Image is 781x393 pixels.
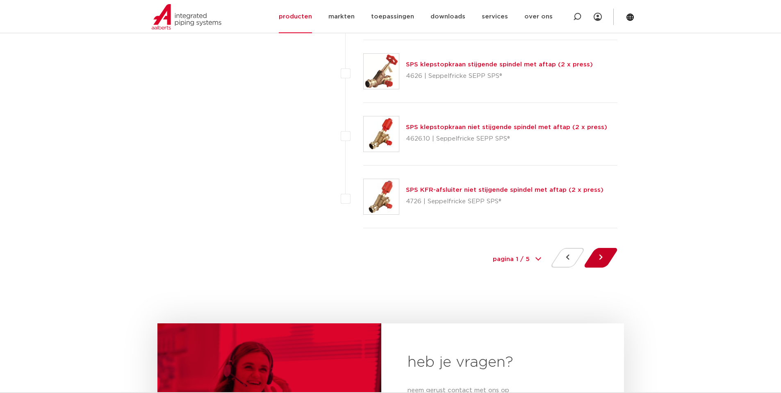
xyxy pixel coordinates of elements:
img: Thumbnail for SPS klepstopkraan niet stijgende spindel met aftap (2 x press) [364,116,399,152]
h2: heb je vragen? [408,353,598,373]
p: 4626 | Seppelfricke SEPP SPS® [406,70,593,83]
a: SPS klepstopkraan stijgende spindel met aftap (2 x press) [406,61,593,68]
a: SPS KFR-afsluiter niet stijgende spindel met aftap (2 x press) [406,187,603,193]
a: SPS klepstopkraan niet stijgende spindel met aftap (2 x press) [406,124,607,130]
img: Thumbnail for SPS klepstopkraan stijgende spindel met aftap (2 x press) [364,54,399,89]
p: 4726 | Seppelfricke SEPP SPS® [406,195,603,208]
img: Thumbnail for SPS KFR-afsluiter niet stijgende spindel met aftap (2 x press) [364,179,399,214]
p: 4626.10 | Seppelfricke SEPP SPS® [406,132,607,145]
